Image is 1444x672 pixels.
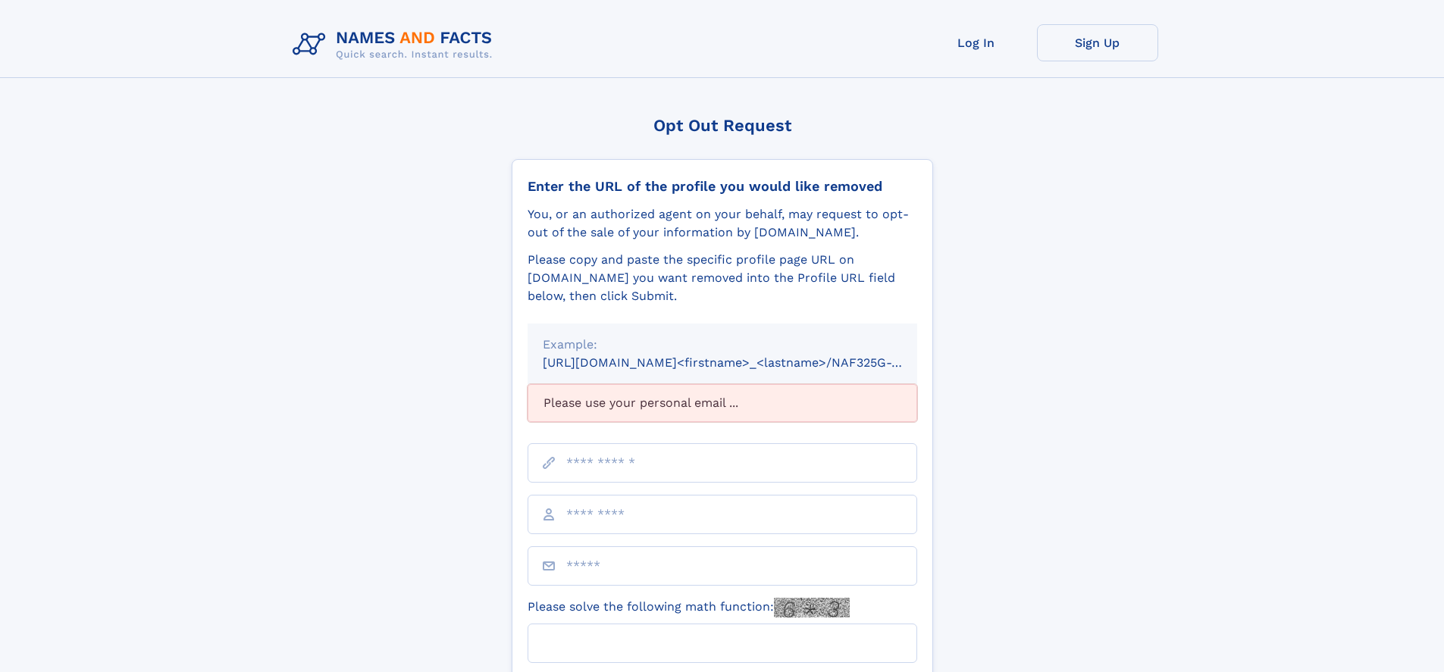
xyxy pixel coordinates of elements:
div: Please use your personal email ... [528,384,917,422]
img: Logo Names and Facts [287,24,505,65]
label: Please solve the following math function: [528,598,850,617]
a: Sign Up [1037,24,1158,61]
small: [URL][DOMAIN_NAME]<firstname>_<lastname>/NAF325G-xxxxxxxx [543,355,946,370]
div: Enter the URL of the profile you would like removed [528,178,917,195]
div: Opt Out Request [512,116,933,135]
a: Log In [916,24,1037,61]
div: Please copy and paste the specific profile page URL on [DOMAIN_NAME] you want removed into the Pr... [528,251,917,305]
div: Example: [543,336,902,354]
div: You, or an authorized agent on your behalf, may request to opt-out of the sale of your informatio... [528,205,917,242]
